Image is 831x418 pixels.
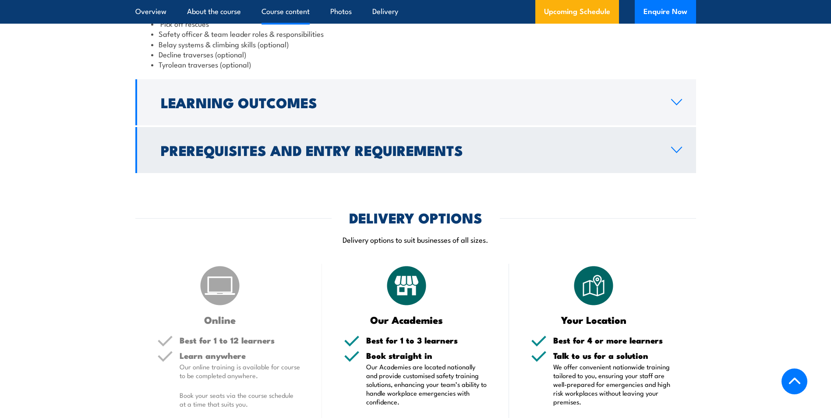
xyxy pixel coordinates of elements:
[366,336,487,344] h5: Best for 1 to 3 learners
[553,351,674,360] h5: Talk to us for a solution
[151,59,680,69] li: Tyrolean traverses (optional)
[344,315,470,325] h3: Our Academies
[157,315,283,325] h3: Online
[135,79,696,125] a: Learning Outcomes
[531,315,657,325] h3: Your Location
[135,234,696,244] p: Delivery options to suit businesses of all sizes.
[180,336,301,344] h5: Best for 1 to 12 learners
[151,39,680,49] li: Belay systems & climbing skills (optional)
[135,127,696,173] a: Prerequisites and Entry Requirements
[180,351,301,360] h5: Learn anywhere
[161,96,657,108] h2: Learning Outcomes
[366,351,487,360] h5: Book straight in
[553,362,674,406] p: We offer convenient nationwide training tailored to you, ensuring your staff are well-prepared fo...
[349,211,482,223] h2: DELIVERY OPTIONS
[161,144,657,156] h2: Prerequisites and Entry Requirements
[366,362,487,406] p: Our Academies are located nationally and provide customised safety training solutions, enhancing ...
[151,28,680,39] li: Safety officer & team leader roles & responsibilities
[151,49,680,59] li: Decline traverses (optional)
[180,362,301,380] p: Our online training is available for course to be completed anywhere.
[553,336,674,344] h5: Best for 4 or more learners
[180,391,301,408] p: Book your seats via the course schedule at a time that suits you.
